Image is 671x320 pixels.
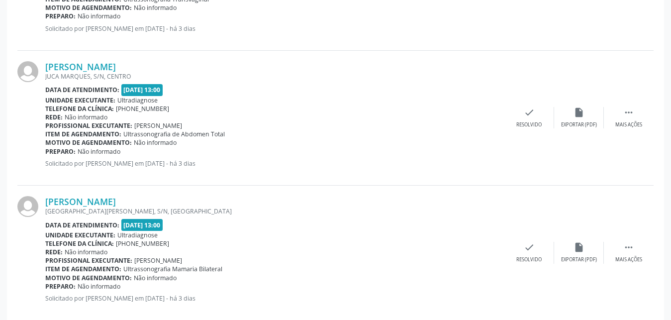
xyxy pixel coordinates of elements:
b: Preparo: [45,282,76,291]
span: Ultradiagnose [117,96,158,105]
b: Item de agendamento: [45,130,121,138]
i:  [623,107,634,118]
span: [PHONE_NUMBER] [116,239,169,248]
i:  [623,242,634,253]
span: Não informado [65,113,107,121]
span: [PHONE_NUMBER] [116,105,169,113]
i: insert_drive_file [574,242,584,253]
b: Profissional executante: [45,256,132,265]
img: img [17,61,38,82]
span: Ultrassonografia de Abdomen Total [123,130,225,138]
div: [GEOGRAPHIC_DATA][PERSON_NAME], S/N, [GEOGRAPHIC_DATA] [45,207,504,215]
span: Não informado [78,282,120,291]
b: Motivo de agendamento: [45,138,132,147]
i: check [524,107,535,118]
div: Resolvido [516,121,542,128]
span: Não informado [78,147,120,156]
b: Motivo de agendamento: [45,274,132,282]
span: Não informado [134,3,177,12]
b: Rede: [45,113,63,121]
span: Não informado [134,274,177,282]
b: Telefone da clínica: [45,239,114,248]
p: Solicitado por [PERSON_NAME] em [DATE] - há 3 dias [45,294,504,303]
b: Preparo: [45,12,76,20]
span: [PERSON_NAME] [134,121,182,130]
b: Telefone da clínica: [45,105,114,113]
b: Unidade executante: [45,96,115,105]
i: check [524,242,535,253]
div: Mais ações [615,121,642,128]
div: JUCA MARQUES, S/N, CENTRO [45,72,504,81]
p: Solicitado por [PERSON_NAME] em [DATE] - há 3 dias [45,24,504,33]
img: img [17,196,38,217]
div: Mais ações [615,256,642,263]
b: Motivo de agendamento: [45,3,132,12]
b: Rede: [45,248,63,256]
span: Não informado [78,12,120,20]
a: [PERSON_NAME] [45,61,116,72]
span: [DATE] 13:00 [121,219,163,230]
div: Exportar (PDF) [561,121,597,128]
b: Preparo: [45,147,76,156]
b: Data de atendimento: [45,221,119,229]
span: Ultradiagnose [117,231,158,239]
b: Item de agendamento: [45,265,121,273]
span: [PERSON_NAME] [134,256,182,265]
span: [DATE] 13:00 [121,84,163,96]
span: Ultrassonografia Mamaria Bilateral [123,265,222,273]
span: Não informado [65,248,107,256]
a: [PERSON_NAME] [45,196,116,207]
b: Unidade executante: [45,231,115,239]
div: Resolvido [516,256,542,263]
b: Profissional executante: [45,121,132,130]
b: Data de atendimento: [45,86,119,94]
span: Não informado [134,138,177,147]
i: insert_drive_file [574,107,584,118]
div: Exportar (PDF) [561,256,597,263]
p: Solicitado por [PERSON_NAME] em [DATE] - há 3 dias [45,159,504,168]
